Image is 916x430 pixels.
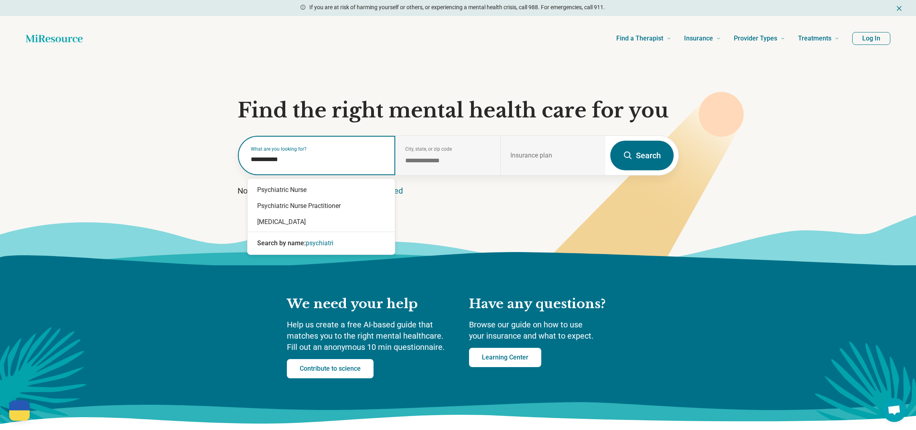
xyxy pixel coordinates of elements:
span: Insurance [684,33,713,44]
a: Home page [26,30,83,46]
button: Dismiss [895,3,903,13]
p: Not sure what you’re looking for? [238,185,679,196]
h2: Have any questions? [469,296,630,313]
div: Psychiatric Nurse [248,182,395,198]
span: Provider Types [734,33,777,44]
h2: We need your help [287,296,453,313]
span: Find a Therapist [616,33,663,44]
div: Psychiatric Nurse Practitioner [248,198,395,214]
h1: Find the right mental health care for you [238,99,679,123]
div: [MEDICAL_DATA] [248,214,395,230]
span: Search by name: [257,239,306,247]
p: If you are at risk of harming yourself or others, or experiencing a mental health crisis, call 98... [309,3,605,12]
a: Contribute to science [287,359,374,378]
div: Open chat [882,398,906,422]
button: Search [610,141,674,170]
label: What are you looking for? [251,147,386,151]
span: Treatments [798,33,831,44]
button: Log In [852,32,890,45]
span: psychiatri [306,239,333,247]
p: Browse our guide on how to use your insurance and what to expect. [469,319,630,341]
div: Suggestions [248,179,395,254]
p: Help us create a free AI-based guide that matches you to the right mental healthcare. Fill out an... [287,319,453,353]
a: Learning Center [469,348,541,367]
